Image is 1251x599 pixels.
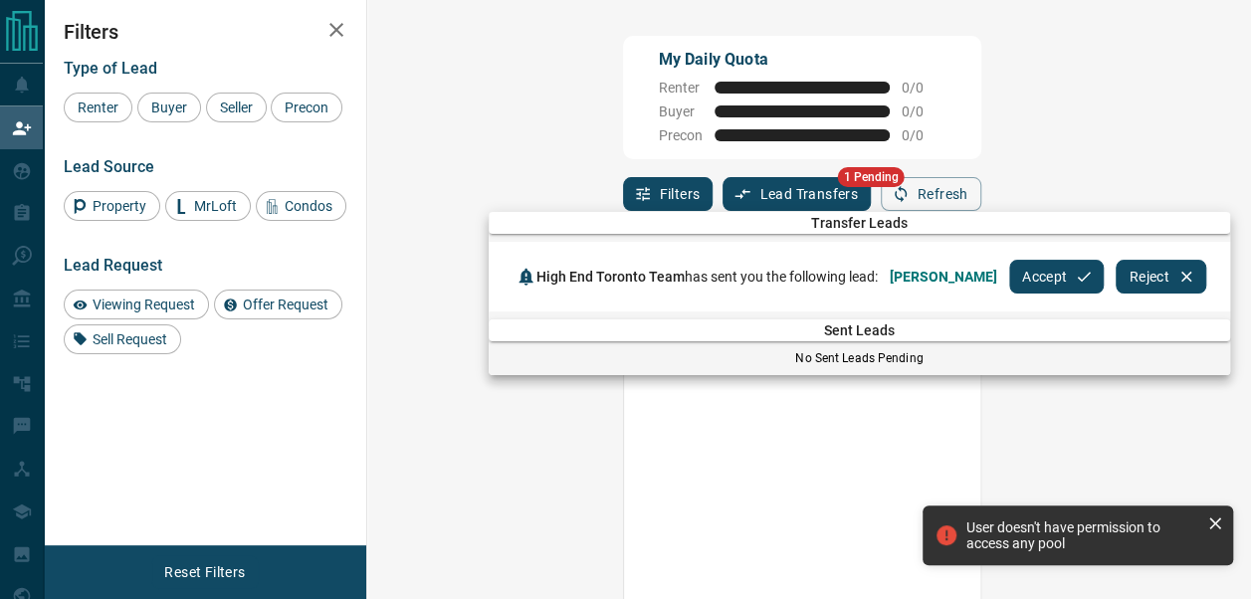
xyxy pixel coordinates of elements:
div: User doesn't have permission to access any pool [966,519,1199,551]
p: No Sent Leads Pending [489,349,1230,367]
button: Reject [1116,260,1205,294]
button: Accept [1009,260,1104,294]
span: High End Toronto Team [536,269,685,285]
span: Transfer Leads [489,215,1230,231]
span: Sent Leads [489,322,1230,338]
span: [PERSON_NAME] [890,269,997,285]
span: has sent you the following lead: [536,269,878,285]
